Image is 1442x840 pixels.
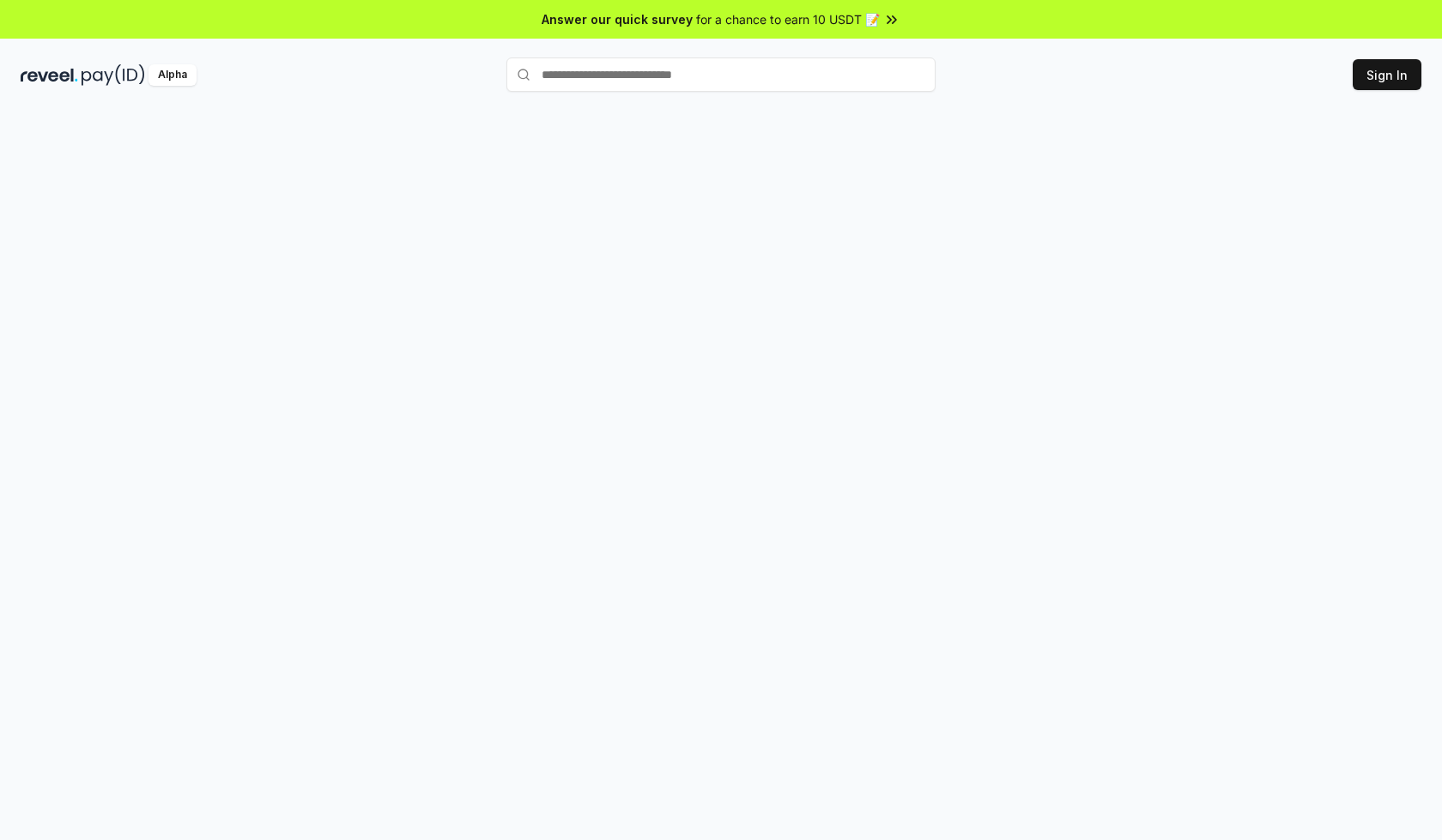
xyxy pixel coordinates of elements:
[148,64,197,86] div: Alpha
[542,10,693,28] span: Answer our quick survey
[21,64,78,86] img: reveel_dark
[696,10,880,28] span: for a chance to earn 10 USDT 📝
[82,64,145,86] img: pay_id
[1353,59,1421,90] button: Sign In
